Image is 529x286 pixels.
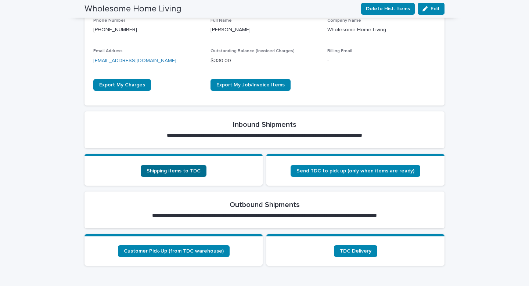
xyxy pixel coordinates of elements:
[327,49,352,53] span: Billing Email
[291,165,420,177] a: Send TDC to pick up (only when items are ready)
[124,249,224,254] span: Customer Pick-Up (from TDC warehouse)
[93,18,125,23] span: Phone Number
[233,120,296,129] h2: Inbound Shipments
[93,49,123,53] span: Email Address
[210,26,319,34] p: [PERSON_NAME]
[418,3,445,15] button: Edit
[327,26,436,34] p: Wholesome Home Living
[210,57,319,65] p: $ 330.00
[340,249,371,254] span: TDC Delivery
[334,245,377,257] a: TDC Delivery
[93,79,151,91] a: Export My Charges
[210,79,291,91] a: Export My Job/Invoice Items
[366,5,410,12] span: Delete Hist. Items
[230,200,300,209] h2: Outbound Shipments
[84,4,181,14] h2: Wholesome Home Living
[93,58,176,63] a: [EMAIL_ADDRESS][DOMAIN_NAME]
[210,18,232,23] span: Full Name
[327,57,436,65] p: -
[118,245,230,257] a: Customer Pick-Up (from TDC warehouse)
[210,49,295,53] span: Outstanding Balance (Invoiced Charges)
[431,6,440,11] span: Edit
[99,82,145,87] span: Export My Charges
[327,18,361,23] span: Company Name
[147,168,201,174] span: Shipping items to TDC
[296,168,414,174] span: Send TDC to pick up (only when items are ready)
[216,82,285,87] span: Export My Job/Invoice Items
[141,165,206,177] a: Shipping items to TDC
[361,3,415,15] button: Delete Hist. Items
[93,27,137,32] a: [PHONE_NUMBER]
